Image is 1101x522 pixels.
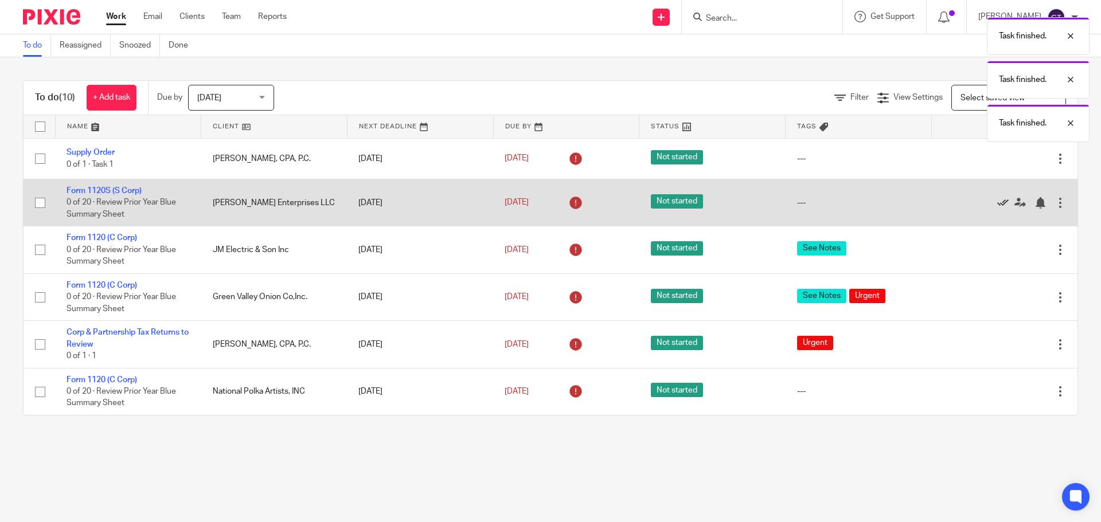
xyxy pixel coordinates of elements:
[201,226,348,273] td: JM Electric & Son Inc
[201,368,348,415] td: National Polka Artists, INC
[119,34,160,57] a: Snoozed
[651,150,703,164] span: Not started
[347,138,493,179] td: [DATE]
[999,117,1047,129] p: Task finished.
[651,336,703,350] span: Not started
[67,281,137,289] a: Form 1120 (C Corp)
[505,155,529,163] span: [DATE]
[201,273,348,320] td: Green Valley Onion Co,Inc.
[1047,8,1065,26] img: svg%3E
[651,194,703,209] span: Not started
[197,94,221,102] span: [DATE]
[505,387,529,395] span: [DATE]
[505,246,529,254] span: [DATE]
[347,321,493,368] td: [DATE]
[347,368,493,415] td: [DATE]
[201,179,348,226] td: [PERSON_NAME] Enterprises LLC
[797,386,920,397] div: ---
[999,30,1047,42] p: Task finished.
[347,179,493,226] td: [DATE]
[67,199,176,219] span: 0 of 20 · Review Prior Year Blue Summary Sheet
[169,34,197,57] a: Done
[87,85,136,111] a: + Add task
[651,383,703,397] span: Not started
[849,289,885,303] span: Urgent
[179,11,205,22] a: Clients
[797,289,846,303] span: See Notes
[23,34,51,57] a: To do
[106,11,126,22] a: Work
[35,92,75,104] h1: To do
[258,11,287,22] a: Reports
[505,293,529,301] span: [DATE]
[67,328,189,348] a: Corp & Partnership Tax Returns to Review
[997,197,1014,208] a: Mark as done
[67,148,115,156] a: Supply Order
[67,160,114,168] span: 0 of 1 · Task 1
[23,9,80,25] img: Pixie
[505,340,529,348] span: [DATE]
[67,387,176,407] span: 0 of 20 · Review Prior Year Blue Summary Sheet
[651,289,703,303] span: Not started
[999,74,1047,85] p: Task finished.
[347,273,493,320] td: [DATE]
[797,153,920,164] div: ---
[347,226,493,273] td: [DATE]
[201,321,348,368] td: [PERSON_NAME], CPA, P.C.
[67,234,137,242] a: Form 1120 (C Corp)
[201,138,348,179] td: [PERSON_NAME], CPA, P.C.
[222,11,241,22] a: Team
[60,34,111,57] a: Reassigned
[67,293,176,313] span: 0 of 20 · Review Prior Year Blue Summary Sheet
[67,376,137,384] a: Form 1120 (C Corp)
[157,92,182,103] p: Due by
[67,246,176,266] span: 0 of 20 · Review Prior Year Blue Summary Sheet
[797,197,920,209] div: ---
[505,198,529,206] span: [DATE]
[797,336,833,350] span: Urgent
[651,241,703,256] span: Not started
[67,352,96,360] span: 0 of 1 · 1
[143,11,162,22] a: Email
[59,93,75,102] span: (10)
[67,187,142,195] a: Form 1120S (S Corp)
[797,241,846,256] span: See Notes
